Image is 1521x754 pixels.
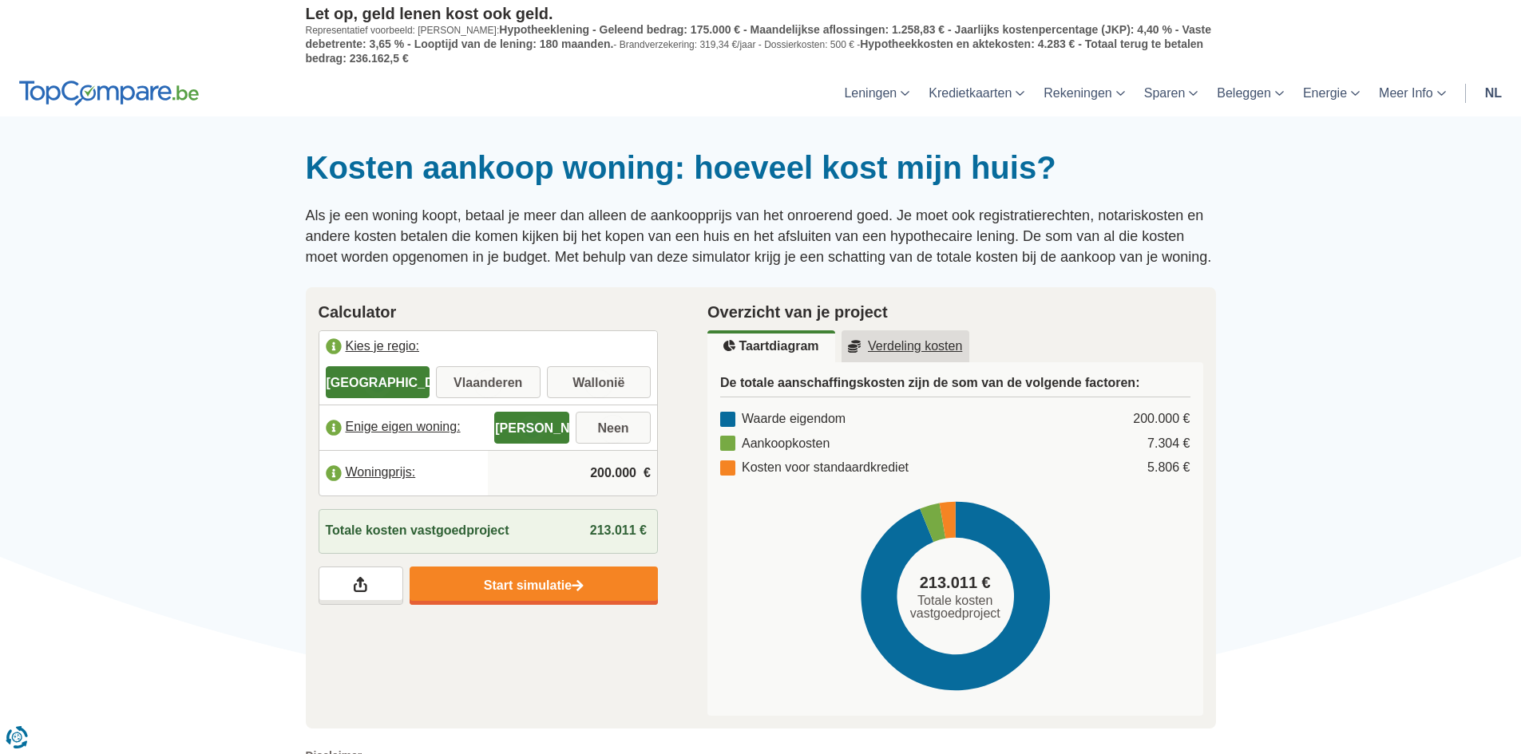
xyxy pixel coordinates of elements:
label: [PERSON_NAME] [494,412,569,444]
div: Waarde eigendom [720,410,846,428]
p: Als je een woning koopt, betaal je meer dan alleen de aankoopprijs van het onroerend goed. Je moe... [306,206,1216,267]
div: 5.806 € [1147,459,1190,477]
label: Kies je regio: [319,331,658,366]
span: Hypotheekkosten en aktekosten: 4.283 € - Totaal terug te betalen bedrag: 236.162,5 € [306,38,1204,65]
u: Verdeling kosten [848,340,963,353]
label: Woningprijs: [319,456,489,491]
div: Kosten voor standaardkrediet [720,459,909,477]
p: Let op, geld lenen kost ook geld. [306,4,1216,23]
div: 7.304 € [1147,435,1190,453]
span: € [644,464,651,483]
span: 213.011 € [590,523,647,537]
h1: Kosten aankoop woning: hoeveel kost mijn huis? [306,148,1216,187]
span: Totale kosten vastgoedproject [903,594,1007,620]
a: Meer Info [1369,69,1456,116]
p: Representatief voorbeeld: [PERSON_NAME]: - Brandverzekering: 319,34 €/jaar - Dossierkosten: 500 € - [306,23,1216,65]
u: Taartdiagram [723,340,818,353]
a: nl [1475,69,1511,116]
div: 200.000 € [1133,410,1190,428]
a: Deel je resultaten [319,566,403,605]
label: [GEOGRAPHIC_DATA] [326,366,430,398]
a: Beleggen [1207,69,1293,116]
a: Energie [1293,69,1369,116]
label: Vlaanderen [436,366,541,398]
span: 213.011 € [920,571,991,594]
label: Neen [576,412,651,444]
label: Wallonië [547,366,652,398]
a: Leningen [834,69,919,116]
div: Aankoopkosten [720,435,830,453]
img: Start simulatie [572,579,584,593]
span: Hypotheeklening - Geleend bedrag: 175.000 € - Maandelijkse aflossingen: 1.258,83 € - Jaarlijks ko... [306,23,1211,50]
a: Rekeningen [1034,69,1134,116]
label: Enige eigen woning: [319,410,489,445]
img: TopCompare [19,81,199,106]
h2: Calculator [319,300,659,324]
span: Totale kosten vastgoedproject [326,522,509,540]
a: Sparen [1135,69,1208,116]
a: Kredietkaarten [919,69,1034,116]
input: | [494,452,651,495]
h3: De totale aanschaffingskosten zijn de som van de volgende factoren: [720,375,1190,397]
h2: Overzicht van je project [707,300,1203,324]
a: Start simulatie [410,566,658,605]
